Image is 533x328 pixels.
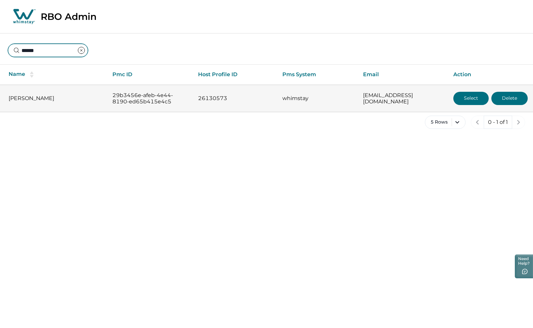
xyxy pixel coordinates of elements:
[448,65,533,85] th: Action
[75,44,88,57] button: clear input
[107,65,193,85] th: Pmc ID
[471,116,484,129] button: previous page
[198,95,271,102] p: 26130573
[425,116,466,129] button: 5 Rows
[491,92,528,105] button: Delete
[9,95,102,102] p: [PERSON_NAME]
[25,71,38,78] button: sorting
[363,92,443,105] p: [EMAIL_ADDRESS][DOMAIN_NAME]
[112,92,188,105] p: 29b3456e-afeb-4e44-8190-ed65b415e4c5
[41,11,97,22] p: RBO Admin
[358,65,448,85] th: Email
[488,119,508,126] p: 0 - 1 of 1
[193,65,277,85] th: Host Profile ID
[484,116,512,129] button: 0 - 1 of 1
[453,92,489,105] button: Select
[277,65,358,85] th: Pms System
[512,116,525,129] button: next page
[282,95,352,102] p: whimstay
